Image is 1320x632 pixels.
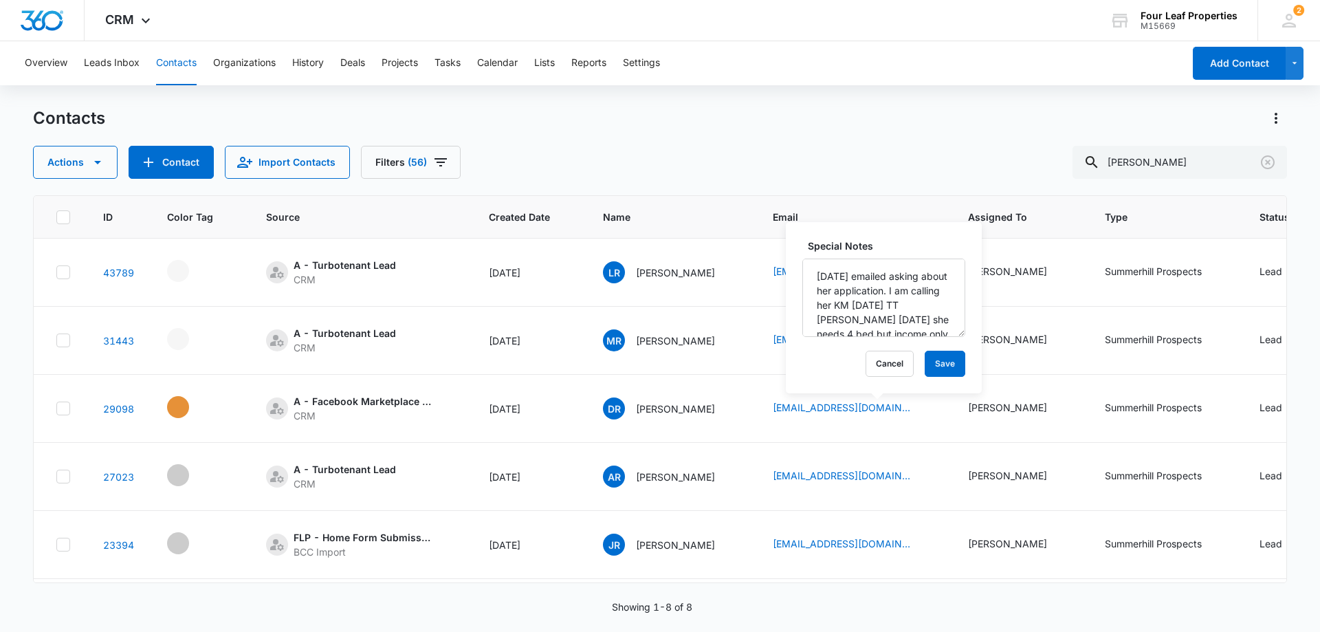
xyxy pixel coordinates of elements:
[1259,264,1307,281] div: Status - Lead - Select to Edit Field
[1105,536,1202,551] div: Summerhill Prospects
[636,538,715,552] p: [PERSON_NAME]
[773,400,935,417] div: Email - dawnr086@gmail.com dawnr086@gmail.com - Select to Edit Field
[571,41,606,85] button: Reports
[266,394,456,423] div: Source - [object Object] - Select to Edit Field
[1105,468,1226,485] div: Type - Summerhill Prospects - Select to Edit Field
[294,326,396,340] div: A - Turbotenant Lead
[968,332,1072,349] div: Assigned To - Kelly Mursch - Select to Edit Field
[225,146,350,179] button: Import Contacts
[156,41,197,85] button: Contacts
[1259,400,1307,417] div: Status - Lead - Select to Edit Field
[103,335,134,347] a: Navigate to contact details page for Mitchell Rogers
[1141,10,1237,21] div: account name
[103,267,134,279] a: Navigate to contact details page for Linda Rogers
[266,462,421,491] div: Source - [object Object] - Select to Edit Field
[294,394,431,408] div: A - Facebook Marketplace or Reels
[603,466,625,488] span: AR
[294,462,396,477] div: A - Turbotenant Lead
[294,408,431,423] div: CRM
[1259,468,1282,483] div: Lead
[477,41,518,85] button: Calendar
[167,396,214,418] div: - - Select to Edit Field
[1293,5,1304,16] div: notifications count
[1105,332,1226,349] div: Type - Summerhill Prospects - Select to Edit Field
[603,534,625,556] span: JR
[866,351,914,377] button: Cancel
[84,41,140,85] button: Leads Inbox
[773,264,910,279] a: [EMAIL_ADDRESS][DOMAIN_NAME]
[408,157,427,167] span: (56)
[1105,264,1226,281] div: Type - Summerhill Prospects - Select to Edit Field
[489,470,570,484] div: [DATE]
[773,536,935,553] div: Email - jessicamelanie79@mail.comgmail.com - Select to Edit Field
[489,265,570,280] div: [DATE]
[773,332,935,349] div: Email - SAMROGERS221@GMAIL.COM - Select to Edit Field
[1105,400,1226,417] div: Type - Summerhill Prospects - Select to Edit Field
[534,41,555,85] button: Lists
[968,400,1047,415] div: [PERSON_NAME]
[340,41,365,85] button: Deals
[773,400,910,415] a: [EMAIL_ADDRESS][DOMAIN_NAME] [EMAIL_ADDRESS][DOMAIN_NAME]
[968,400,1072,417] div: Assigned To - Kelly Mursch - Select to Edit Field
[773,468,935,485] div: Email - loveyqueenlove0707@gmail.com - Select to Edit Field
[808,239,971,253] label: Special Notes
[623,41,660,85] button: Settings
[925,351,965,377] button: Save
[1259,332,1307,349] div: Status - Lead - Select to Edit Field
[361,146,461,179] button: Filters
[968,468,1047,483] div: [PERSON_NAME]
[773,536,910,551] a: [EMAIL_ADDRESS][DOMAIN_NAME]
[489,402,570,416] div: [DATE]
[167,464,214,486] div: - - Select to Edit Field
[1141,21,1237,31] div: account id
[603,329,625,351] span: MR
[603,329,740,351] div: Name - Mitchell Rogers - Select to Edit Field
[294,530,431,545] div: FLP - Home Form Submission
[603,466,740,488] div: Name - Alysha Rogers - Select to Edit Field
[294,477,396,491] div: CRM
[489,538,570,552] div: [DATE]
[603,261,740,283] div: Name - Linda Rogers - Select to Edit Field
[103,210,114,224] span: ID
[167,210,213,224] span: Color Tag
[489,210,550,224] span: Created Date
[1259,332,1282,347] div: Lead
[129,146,214,179] button: Add Contact
[1257,151,1279,173] button: Clear
[636,334,715,348] p: [PERSON_NAME]
[33,108,105,129] h1: Contacts
[25,41,67,85] button: Overview
[1265,107,1287,129] button: Actions
[802,259,965,337] textarea: [DATE] emailed asking about her application. I am calling her KM [DATE] TT [PERSON_NAME] [DATE] s...
[1259,536,1307,553] div: Status - Lead - Select to Edit Field
[103,403,134,415] a: Navigate to contact details page for Dawn Rogers
[773,468,910,483] a: [EMAIL_ADDRESS][DOMAIN_NAME]
[1072,146,1287,179] input: Search Contacts
[968,536,1072,553] div: Assigned To - Kelly Mursch - Select to Edit Field
[167,328,214,350] div: - - Select to Edit Field
[266,530,456,559] div: Source - [object Object] - Select to Edit Field
[294,340,396,355] div: CRM
[294,272,396,287] div: CRM
[773,264,935,281] div: Email - rogersl585@gmail.com - Select to Edit Field
[603,261,625,283] span: LR
[167,260,214,282] div: - - Select to Edit Field
[603,210,720,224] span: Name
[294,545,431,559] div: BCC Import
[105,12,134,27] span: CRM
[1105,210,1207,224] span: Type
[773,210,915,224] span: Email
[167,532,214,554] div: - - Select to Edit Field
[773,332,910,347] a: [EMAIL_ADDRESS][DOMAIN_NAME]
[213,41,276,85] button: Organizations
[1105,264,1202,279] div: Summerhill Prospects
[1105,400,1202,415] div: Summerhill Prospects
[292,41,324,85] button: History
[103,539,134,551] a: Navigate to contact details page for Jessica Rogers
[266,258,421,287] div: Source - [object Object] - Select to Edit Field
[489,334,570,348] div: [DATE]
[603,397,740,419] div: Name - Dawn Rogers - Select to Edit Field
[434,41,461,85] button: Tasks
[1259,210,1290,224] span: Status
[968,536,1047,551] div: [PERSON_NAME]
